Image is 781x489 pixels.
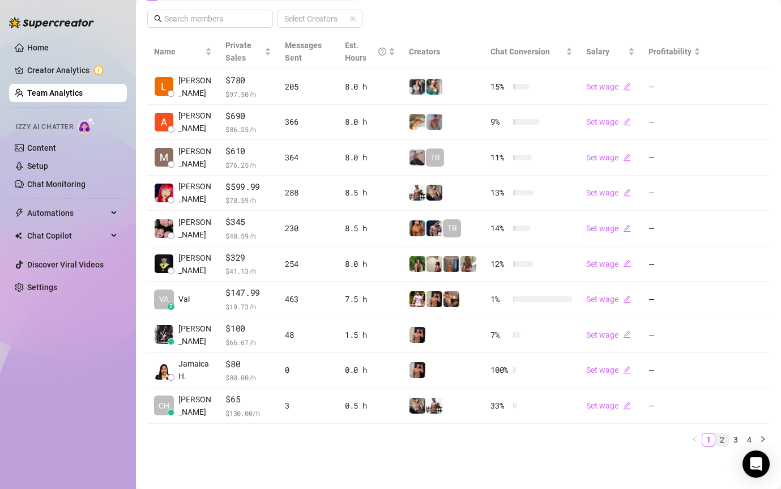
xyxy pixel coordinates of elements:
[9,17,94,28] img: logo-BBDzfeDw.svg
[27,88,83,97] a: Team Analytics
[27,283,57,292] a: Settings
[490,293,509,305] span: 1 %
[225,322,271,335] span: $100
[402,35,484,69] th: Creators
[225,124,271,135] span: $ 86.25 /h
[586,224,631,233] a: Set wageedit
[642,353,707,389] td: —
[409,185,425,201] img: JUSTIN
[225,358,271,371] span: $80
[586,47,609,56] span: Salary
[430,151,440,164] span: TR
[586,295,631,304] a: Set wageedit
[345,39,386,64] div: Est. Hours
[426,291,442,307] img: Zach
[743,433,756,446] a: 4
[225,180,271,194] span: $599.99
[178,180,212,205] span: [PERSON_NAME]
[759,436,766,443] span: right
[27,227,108,245] span: Chat Copilot
[225,41,251,62] span: Private Sales
[27,43,49,52] a: Home
[426,220,442,236] img: Axel
[155,77,173,96] img: Lexter Ore
[443,291,459,307] img: Osvaldo
[490,116,509,128] span: 9 %
[155,219,173,238] img: Regine Ore
[648,47,692,56] span: Profitability
[642,140,707,176] td: —
[742,450,770,478] div: Open Intercom Messenger
[27,161,48,171] a: Setup
[225,393,271,406] span: $65
[490,80,509,93] span: 15 %
[225,144,271,158] span: $610
[345,399,395,412] div: 0.5 h
[225,372,271,383] span: $ 80.00 /h
[225,159,271,171] span: $ 76.25 /h
[345,222,395,235] div: 8.5 h
[623,295,631,303] span: edit
[443,256,459,272] img: Wayne
[345,186,395,199] div: 8.5 h
[490,364,509,376] span: 100 %
[225,265,271,277] span: $ 41.13 /h
[159,293,169,305] span: VA
[623,189,631,197] span: edit
[490,222,509,235] span: 14 %
[409,398,425,414] img: George
[586,401,631,410] a: Set wageedit
[586,365,631,375] a: Set wageedit
[642,176,707,211] td: —
[642,282,707,317] td: —
[756,433,770,447] li: Next Page
[642,388,707,424] td: —
[285,80,331,93] div: 205
[586,188,631,197] a: Set wageedit
[688,433,702,447] li: Previous Page
[225,215,271,229] span: $345
[225,251,271,265] span: $329
[225,407,271,419] span: $ 130.00 /h
[642,317,707,353] td: —
[642,211,707,246] td: —
[409,220,425,236] img: JG
[27,180,86,189] a: Chat Monitoring
[159,399,169,412] span: CH
[164,12,257,25] input: Search members
[490,258,509,270] span: 12 %
[490,47,550,56] span: Chat Conversion
[345,80,395,93] div: 8.0 h
[642,246,707,282] td: —
[623,260,631,267] span: edit
[285,329,331,341] div: 48
[409,79,425,95] img: Katy
[168,303,174,310] div: z
[155,148,173,167] img: Mariane Subia
[178,358,212,382] span: Jamaica H.
[225,286,271,300] span: $147.99
[345,364,395,376] div: 0.0 h
[155,361,173,380] img: Jamaica Hurtado
[623,224,631,232] span: edit
[147,35,219,69] th: Name
[285,258,331,270] div: 254
[27,204,108,222] span: Automations
[225,88,271,100] span: $ 97.50 /h
[490,186,509,199] span: 13 %
[225,109,271,123] span: $690
[225,194,271,206] span: $ 70.59 /h
[349,15,356,22] span: team
[154,45,203,58] span: Name
[409,114,425,130] img: Zac
[623,154,631,161] span: edit
[178,145,212,170] span: [PERSON_NAME]
[623,402,631,410] span: edit
[756,433,770,447] button: right
[729,433,742,446] a: 3
[178,293,190,305] span: Val
[692,436,698,443] span: left
[586,330,631,339] a: Set wageedit
[78,117,95,134] img: AI Chatter
[426,79,442,95] img: Zaddy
